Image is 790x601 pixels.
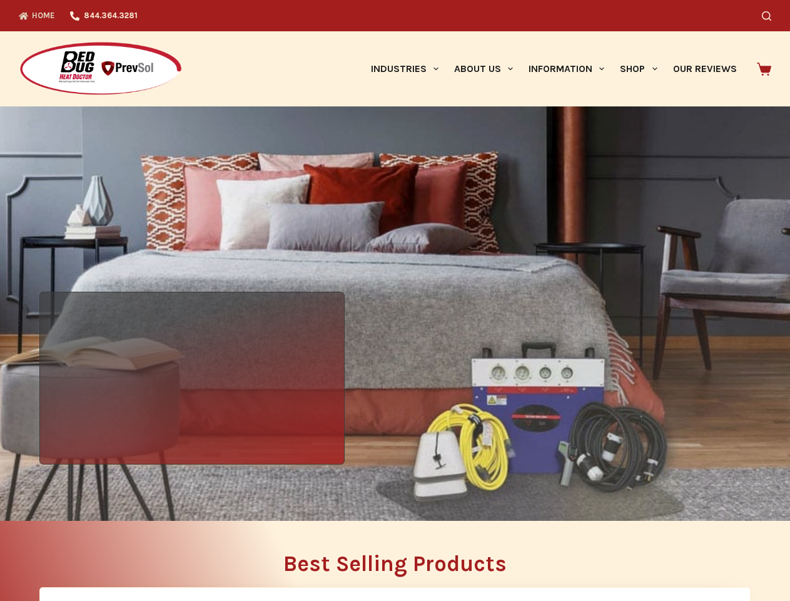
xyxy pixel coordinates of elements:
[446,31,520,106] a: About Us
[363,31,744,106] nav: Primary
[762,11,771,21] button: Search
[19,41,183,97] img: Prevsol/Bed Bug Heat Doctor
[363,31,446,106] a: Industries
[39,553,751,575] h2: Best Selling Products
[612,31,665,106] a: Shop
[521,31,612,106] a: Information
[665,31,744,106] a: Our Reviews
